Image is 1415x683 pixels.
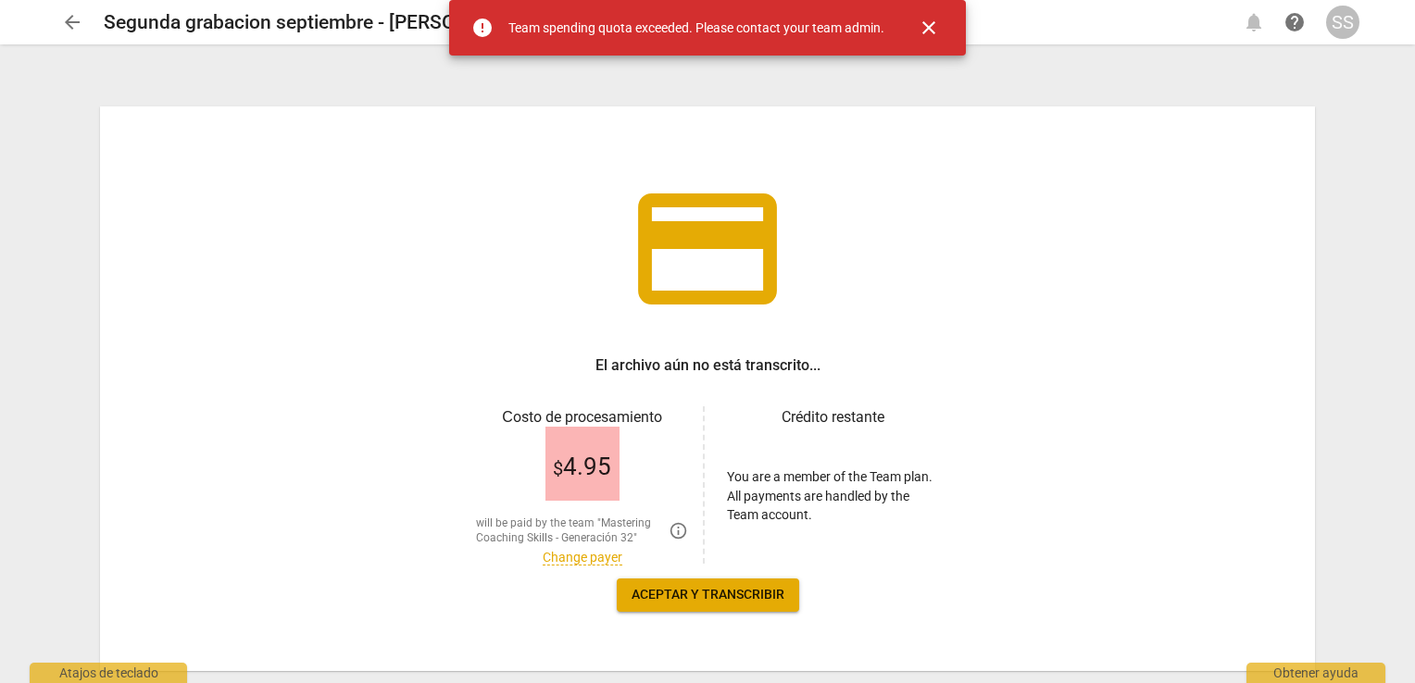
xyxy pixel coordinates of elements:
[104,11,537,34] h2: Segunda grabacion septiembre - [PERSON_NAME]
[669,521,688,540] span: You are over your transcription quota. Please, contact the team administrator Mastering Coaching ...
[1326,6,1359,39] button: SS
[617,578,799,612] button: Aceptar y transcribir
[61,11,83,33] span: arrow_back
[727,467,939,525] p: You are a member of the Team plan. All payments are handled by the Team account.
[1278,6,1311,39] a: Obtener ayuda
[30,663,187,683] div: Atajos de teclado
[624,166,791,332] span: credit_card
[1246,663,1385,683] div: Obtener ayuda
[1284,11,1306,33] span: help
[595,354,820,377] h3: El archivo aún no está transcrito...
[918,17,940,39] span: close
[476,515,661,546] span: will be paid by the team "Mastering Coaching Skills - Generación 32"
[471,17,494,39] span: error
[632,586,784,604] span: Aceptar y transcribir
[553,453,611,481] span: 4.95
[727,406,939,428] h3: Crédito restante
[907,6,951,50] button: Cerrar
[508,19,884,38] div: Team spending quota exceeded. Please contact your team admin.
[476,406,688,428] h3: Сosto de procesamiento
[553,457,563,479] span: $
[543,550,622,565] a: Change payer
